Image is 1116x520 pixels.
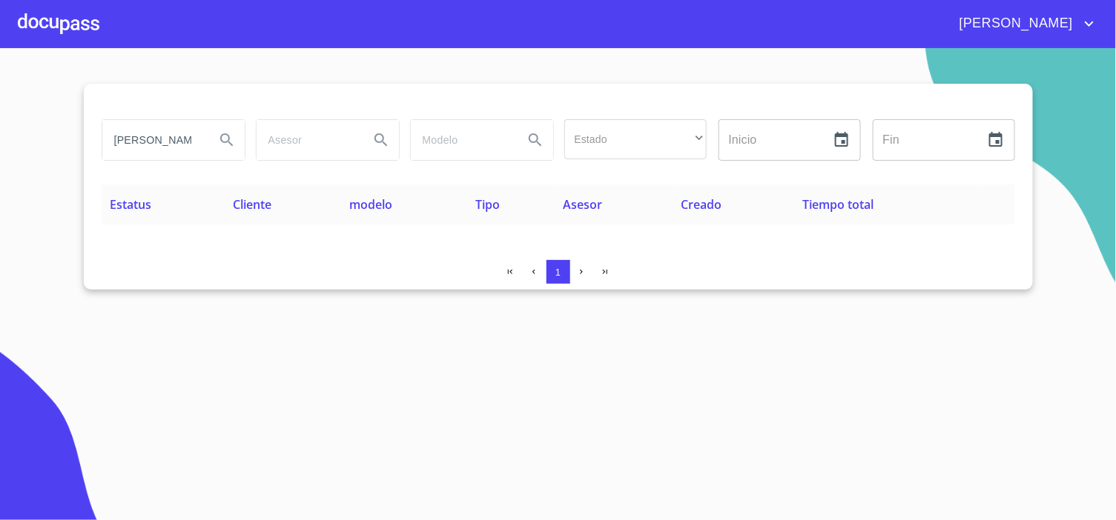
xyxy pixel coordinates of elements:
[547,260,570,284] button: 1
[948,12,1098,36] button: account of current user
[948,12,1080,36] span: [PERSON_NAME]
[411,120,512,160] input: search
[802,196,874,213] span: Tiempo total
[563,196,602,213] span: Asesor
[257,120,357,160] input: search
[233,196,271,213] span: Cliente
[209,122,245,158] button: Search
[564,119,707,159] div: ​
[102,120,203,160] input: search
[110,196,152,213] span: Estatus
[555,267,561,278] span: 1
[363,122,399,158] button: Search
[518,122,553,158] button: Search
[475,196,500,213] span: Tipo
[681,196,722,213] span: Creado
[350,196,393,213] span: modelo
